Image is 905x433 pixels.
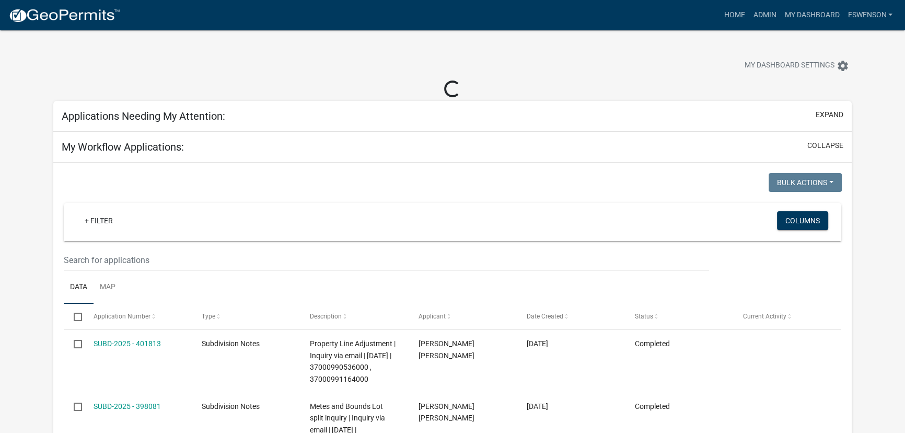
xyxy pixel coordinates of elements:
span: Applicant [418,313,445,320]
a: Map [94,271,122,304]
button: collapse [807,140,843,151]
datatable-header-cell: Type [192,304,300,329]
datatable-header-cell: Current Activity [733,304,841,329]
span: Completed [635,339,670,348]
span: Description [310,313,342,320]
span: Application Number [94,313,150,320]
h5: My Workflow Applications: [62,141,184,153]
a: eswenson [843,5,897,25]
button: My Dashboard Settingssettings [736,55,857,76]
a: Admin [749,5,780,25]
datatable-header-cell: Description [300,304,408,329]
a: SUBD-2025 - 398081 [94,402,161,411]
span: Emma Lyn Swenson [418,402,474,423]
span: Property Line Adjustment | Inquiry via email | 04/08/2025 | 37000990536000 , 37000991164000 [310,339,396,383]
span: My Dashboard Settings [745,60,834,72]
input: Search for applications [64,249,710,271]
span: Completed [635,402,670,411]
span: Date Created [527,313,563,320]
datatable-header-cell: Application Number [84,304,192,329]
a: SUBD-2025 - 401813 [94,339,161,348]
span: Subdivision Notes [202,339,260,348]
span: Status [635,313,653,320]
a: My Dashboard [780,5,843,25]
i: settings [837,60,849,72]
a: Data [64,271,94,304]
datatable-header-cell: Status [624,304,733,329]
button: Columns [777,211,828,230]
a: + Filter [76,211,121,230]
button: expand [816,109,843,120]
datatable-header-cell: Select [64,304,84,329]
datatable-header-cell: Applicant [408,304,516,329]
button: Bulk Actions [769,173,842,192]
span: Current Activity [743,313,786,320]
span: Emma Lyn Swenson [418,339,474,360]
span: 04/01/2025 [527,402,548,411]
span: Type [202,313,215,320]
datatable-header-cell: Date Created [516,304,624,329]
span: 04/08/2025 [527,339,548,348]
span: Subdivision Notes [202,402,260,411]
h5: Applications Needing My Attention: [62,110,225,122]
a: Home [720,5,749,25]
